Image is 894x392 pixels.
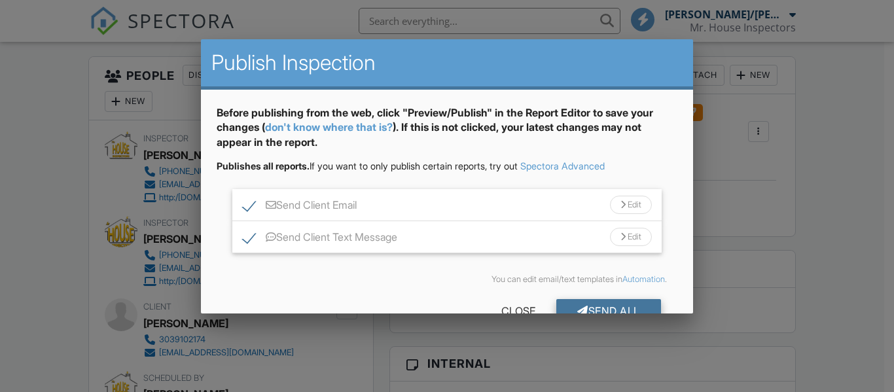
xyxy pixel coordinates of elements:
a: Spectora Advanced [520,160,605,171]
div: Send All [556,299,661,323]
h2: Publish Inspection [211,50,682,76]
div: Before publishing from the web, click "Preview/Publish" in the Report Editor to save your changes... [217,105,677,160]
label: Send Client Email [243,199,357,215]
label: Send Client Text Message [243,231,397,247]
div: Edit [610,228,652,246]
a: don't know where that is? [265,120,393,134]
div: Edit [610,196,652,214]
strong: Publishes all reports. [217,160,310,171]
div: Close [480,299,556,323]
div: You can edit email/text templates in . [227,274,666,285]
span: If you want to only publish certain reports, try out [217,160,518,171]
a: Automation [622,274,665,284]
